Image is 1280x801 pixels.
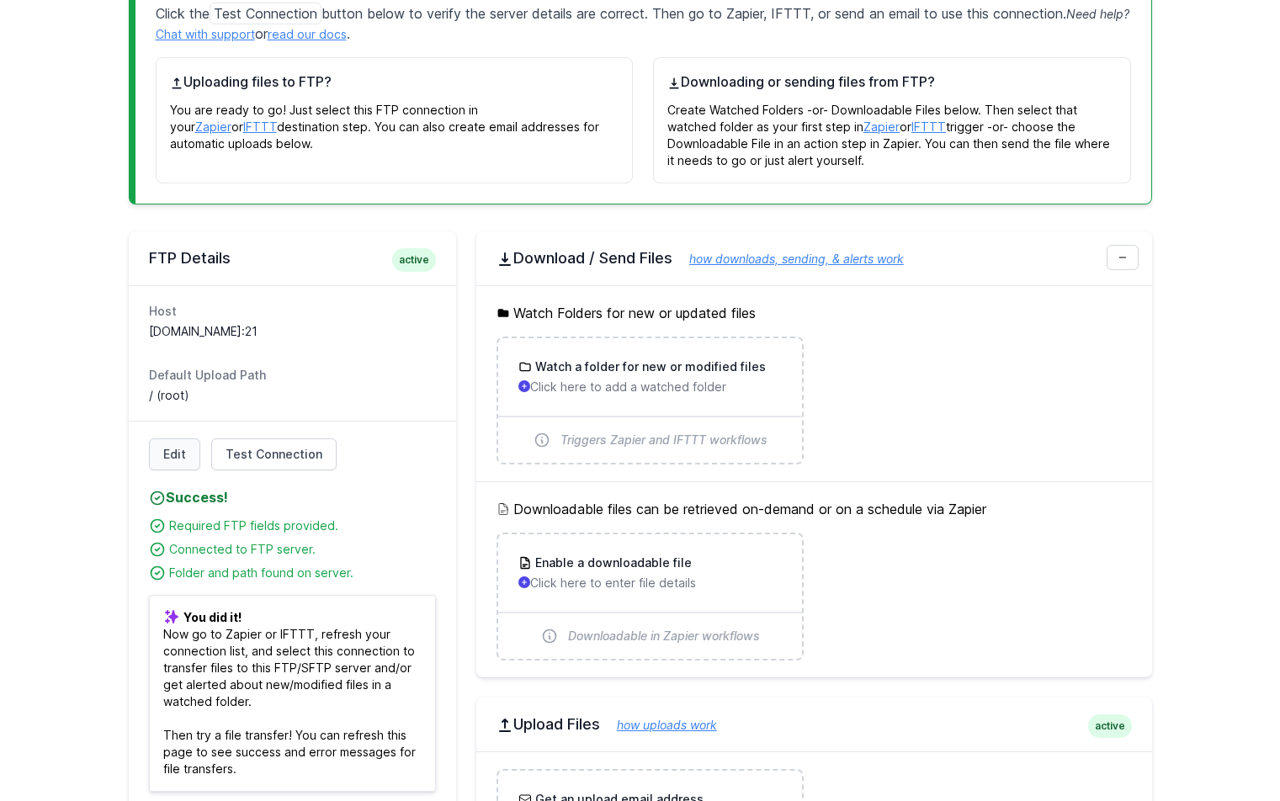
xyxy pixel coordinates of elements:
p: Now go to Zapier or IFTTT, refresh your connection list, and select this connection to transfer f... [149,595,436,792]
span: active [1088,714,1132,738]
h4: Downloading or sending files from FTP? [667,72,1117,92]
dt: Default Upload Path [149,367,436,384]
div: Folder and path found on server. [169,565,436,581]
h4: Uploading files to FTP? [170,72,619,92]
a: how uploads work [600,718,717,732]
dd: [DOMAIN_NAME]:21 [149,323,436,340]
h2: FTP Details [149,248,436,268]
p: You are ready to go! Just select this FTP connection in your or destination step. You can also cr... [170,92,619,152]
span: Need help? [1066,7,1129,21]
iframe: Drift Widget Chat Controller [1196,717,1260,781]
a: read our docs [268,27,347,41]
a: Edit [149,438,200,470]
div: Connected to FTP server. [169,541,436,558]
a: Zapier [195,119,231,134]
p: Click here to add a watched folder [518,379,782,395]
p: Create Watched Folders -or- Downloadable Files below. Then select that watched folder as your fir... [667,92,1117,169]
dd: / (root) [149,387,436,404]
a: Chat with support [156,27,255,41]
span: Test Connection [226,446,322,463]
h5: Watch Folders for new or updated files [497,303,1132,323]
h4: Success! [149,487,436,507]
h2: Download / Send Files [497,248,1132,268]
p: Click here to enter file details [518,575,782,591]
span: active [392,248,436,272]
a: Test Connection [211,438,337,470]
b: You did it! [183,610,242,624]
span: Triggers Zapier and IFTTT workflows [560,432,767,448]
dt: Host [149,303,436,320]
a: how downloads, sending, & alerts work [672,252,904,266]
a: Zapier [863,119,900,134]
div: Required FTP fields provided. [169,517,436,534]
span: Downloadable in Zapier workflows [568,628,760,645]
a: Watch a folder for new or modified files Click here to add a watched folder Triggers Zapier and I... [498,338,802,463]
a: IFTTT [911,119,946,134]
h3: Enable a downloadable file [532,554,692,571]
a: Enable a downloadable file Click here to enter file details Downloadable in Zapier workflows [498,534,802,659]
a: IFTTT [243,119,277,134]
h5: Downloadable files can be retrieved on-demand or on a schedule via Zapier [497,499,1132,519]
h2: Upload Files [497,714,1132,735]
h3: Watch a folder for new or modified files [532,358,766,375]
span: Test Connection [210,3,321,24]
